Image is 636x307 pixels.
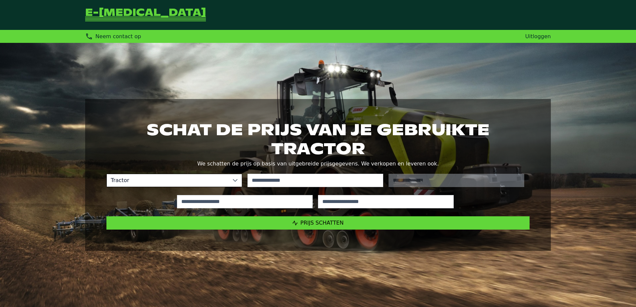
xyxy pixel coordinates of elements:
[300,220,344,226] span: Prijs schatten
[95,33,141,40] span: Neem contact op
[106,216,530,230] button: Prijs schatten
[106,159,530,168] p: We schatten de prijs op basis van uitgebreide prijsgegevens. We verkopen en leveren ook.
[107,174,229,187] span: Tractor
[525,33,551,40] a: Uitloggen
[106,120,530,157] h1: Schat de prijs van je gebruikte tractor
[85,33,141,40] div: Neem contact op
[85,8,206,22] a: Terug naar de startpagina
